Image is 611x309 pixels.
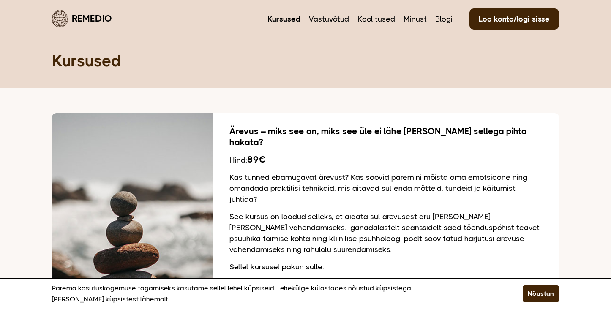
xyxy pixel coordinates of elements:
p: Parema kasutuskogemuse tagamiseks kasutame sellel lehel küpsiseid. Lehekülge külastades nõustud k... [52,283,502,305]
button: Nõustun [523,285,559,302]
b: 89€ [247,154,265,165]
a: Koolitused [357,14,395,24]
p: See kursus on loodud selleks, et aidata sul ärevusest aru [PERSON_NAME] [PERSON_NAME] vähendamise... [229,211,542,255]
a: Remedio [52,8,112,28]
h2: Ärevus – miks see on, miks see üle ei lähe [PERSON_NAME] sellega pihta hakata? [229,126,542,148]
p: Sellel kursusel pakun sulle: [229,261,542,272]
a: [PERSON_NAME] küpsistest lähemalt. [52,294,169,305]
a: Minust [404,14,427,24]
a: Vastuvõtud [309,14,349,24]
a: Loo konto/logi sisse [469,8,559,30]
a: Blogi [435,14,453,24]
p: Kas tunned ebamugavat ärevust? Kas soovid paremini mõista oma emotsioone ning omandada praktilisi... [229,172,542,205]
img: Remedio logo [52,10,68,27]
h1: Kursused [52,51,559,71]
a: Kursused [267,14,300,24]
div: Hind: [229,154,542,165]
